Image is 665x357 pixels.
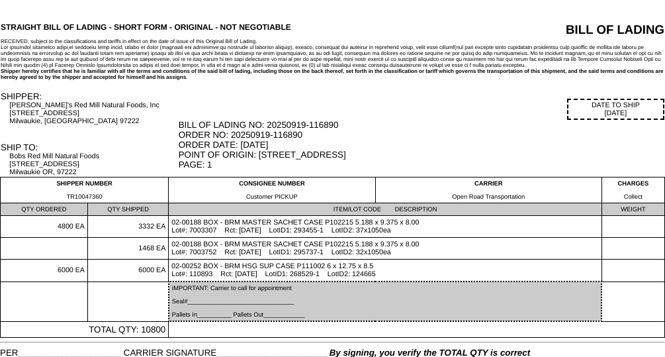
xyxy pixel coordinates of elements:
[169,238,602,260] td: 02-00188 BOX - BRM MASTER SACHET CASE P102215 5.188 x 9.375 x 8.00 Lot#: 7003752 Rct: [DATE] LotI...
[1,68,664,80] div: Shipper hereby certifies that he is familiar with all the terms and conditions of the said bill o...
[169,203,602,216] td: ITEM/LOT CODE DESCRIPTION
[3,193,165,200] div: TR10047360
[169,216,602,238] td: 02-00188 BOX - BRM MASTER SACHET CASE P102215 5.188 x 9.375 x 8.00 Lot#: 7003307 Rct: [DATE] LotI...
[9,152,177,176] div: Bobs Red Mill Natural Foods [STREET_ADDRESS] Milwaukie OR, 97222
[87,238,168,260] td: 1468 EA
[87,260,168,282] td: 6000 EA
[169,260,602,282] td: 02-00252 BOX - BRM HSG SUP CASE P111002 6 x 12.75 x 8.5 Lot#: 110893 Rct: [DATE] LotID1: 268529-1...
[601,178,664,203] td: CHARGES
[1,178,169,203] td: SHIPPER NUMBER
[1,321,169,337] td: TOTAL QTY: 10800
[169,178,375,203] td: CONSIGNEE NUMBER
[567,99,664,120] div: DATE TO SHIP [DATE]
[87,203,168,216] td: QTY SHIPPED
[378,193,599,200] div: Open Road Transportation
[169,281,602,321] td: IMPORTANT: Carrier to call for appointment Seal#_______________________________ Pallets In_______...
[171,193,372,200] div: Customer PICKUP
[87,216,168,238] td: 3332 EA
[1,203,88,216] td: QTY ORDERED
[1,260,88,282] td: 6000 EA
[179,120,664,170] div: BILL OF LADING NO: 20250919-116890 ORDER NO: 20250919-116890 ORDER DATE: [DATE] POINT OF ORIGIN: ...
[601,203,664,216] td: WEIGHT
[1,142,177,152] div: SHIP TO:
[605,193,662,200] div: Collect
[9,101,177,125] div: [PERSON_NAME]'s Red Mill Natural Foods, Inc [STREET_ADDRESS] Milwaukie, [GEOGRAPHIC_DATA] 97222
[479,23,664,37] div: BILL OF LADING
[1,216,88,238] td: 4800 EA
[375,178,601,203] td: CARRIER
[1,91,177,101] div: SHIPPER:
